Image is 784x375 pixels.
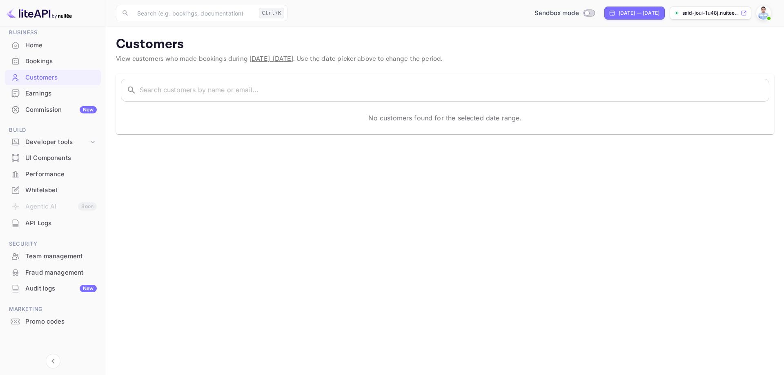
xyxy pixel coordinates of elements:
div: Team management [25,252,97,261]
div: Bookings [25,57,97,66]
div: Performance [5,166,101,182]
a: Fraud management [5,265,101,280]
input: Search customers by name or email... [140,79,769,102]
div: CommissionNew [5,102,101,118]
img: Said Joui [757,7,770,20]
div: Ctrl+K [259,8,284,18]
img: LiteAPI logo [7,7,72,20]
div: Customers [5,70,101,86]
p: No customers found for the selected date range. [368,113,521,123]
div: Customers [25,73,97,82]
div: Developer tools [5,135,101,149]
a: Audit logsNew [5,281,101,296]
div: Promo codes [25,317,97,326]
div: API Logs [5,215,101,231]
a: Home [5,38,101,53]
span: Business [5,28,101,37]
div: API Logs [25,219,97,228]
span: Security [5,240,101,249]
span: Sandbox mode [535,9,579,18]
div: Performance [25,170,97,179]
a: Team management [5,249,101,264]
div: UI Components [5,150,101,166]
div: Earnings [25,89,97,98]
input: Search (e.g. bookings, documentation) [132,5,256,21]
div: New [80,106,97,113]
a: Whitelabel [5,182,101,197]
div: Home [25,41,97,50]
div: Audit logsNew [5,281,101,297]
p: said-joui-1u48j.nuitee... [682,9,739,17]
span: Marketing [5,305,101,314]
a: API Logs [5,215,101,231]
div: Promo codes [5,314,101,330]
div: [DATE] — [DATE] [619,9,659,17]
div: Switch to Production mode [531,9,598,18]
a: Earnings [5,86,101,101]
div: Commission [25,105,97,115]
button: Collapse navigation [46,354,60,368]
div: New [80,285,97,292]
span: View customers who made bookings during . Use the date picker above to change the period. [116,55,443,63]
p: Customers [116,36,774,53]
div: Earnings [5,86,101,102]
div: UI Components [25,153,97,163]
div: Audit logs [25,284,97,293]
a: UI Components [5,150,101,165]
div: Fraud management [5,265,101,281]
a: Customers [5,70,101,85]
a: Bookings [5,53,101,69]
a: Promo codes [5,314,101,329]
div: Fraud management [25,268,97,277]
div: Whitelabel [25,186,97,195]
div: Developer tools [25,138,89,147]
a: CommissionNew [5,102,101,117]
span: [DATE] - [DATE] [249,55,293,63]
div: Team management [5,249,101,264]
span: Build [5,126,101,135]
a: Performance [5,166,101,182]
